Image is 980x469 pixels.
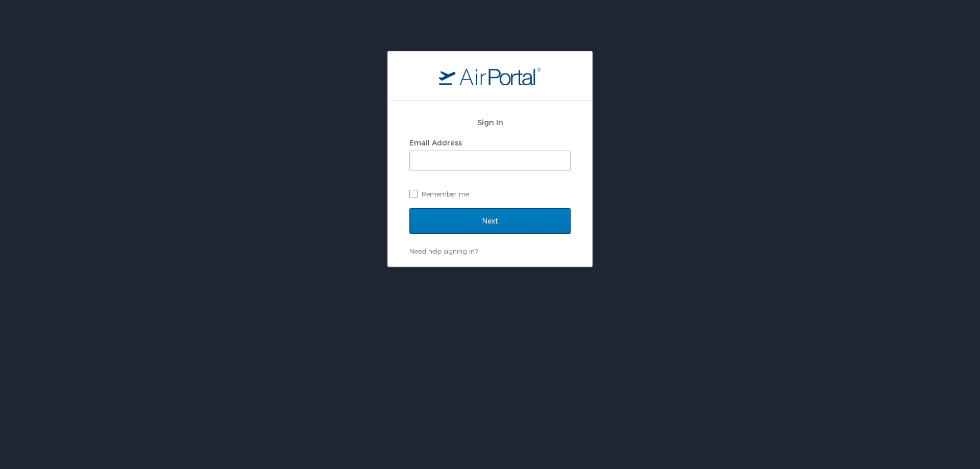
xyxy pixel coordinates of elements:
a: Need help signing in? [409,247,478,255]
label: Email Address [409,138,462,147]
img: logo [439,67,541,85]
input: Next [409,208,571,234]
h2: Sign In [409,116,571,128]
label: Remember me [409,186,571,202]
